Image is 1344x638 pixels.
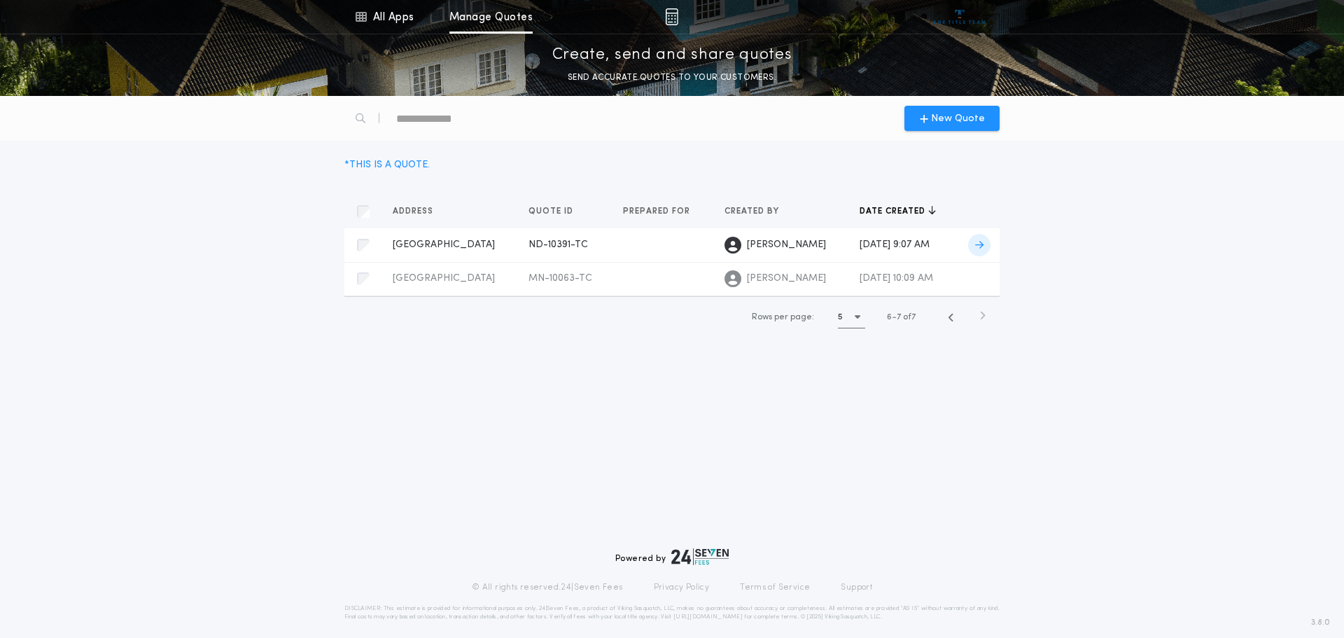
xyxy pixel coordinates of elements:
[897,313,901,321] span: 7
[528,273,592,284] span: MN-10063-TC
[393,204,444,219] button: Address
[903,311,916,324] span: of 7
[344,604,1000,621] p: DISCLAIMER: This estimate is provided for informational purposes only. 24|Seven Fees, a product o...
[747,238,826,252] span: [PERSON_NAME]
[665,8,678,25] img: img
[724,204,790,219] button: Created by
[393,273,495,284] span: [GEOGRAPHIC_DATA]
[654,582,710,593] a: Privacy Policy
[904,106,1000,131] button: New Quote
[528,240,588,250] span: ND-10391-TC
[393,240,495,250] span: [GEOGRAPHIC_DATA]
[838,306,865,328] button: 5
[552,44,792,67] p: Create, send and share quotes
[934,10,986,24] img: vs-icon
[671,548,729,565] img: logo
[841,582,872,593] a: Support
[623,206,693,217] span: Prepared for
[528,204,584,219] button: Quote ID
[615,548,729,565] div: Powered by
[860,273,933,284] span: [DATE] 10:09 AM
[528,206,576,217] span: Quote ID
[860,204,936,219] button: Date created
[860,240,930,250] span: [DATE] 9:07 AM
[838,310,843,324] h1: 5
[887,313,892,321] span: 6
[724,206,782,217] span: Created by
[673,614,743,620] a: [URL][DOMAIN_NAME]
[752,313,814,321] span: Rows per page:
[393,206,436,217] span: Address
[344,158,430,172] div: * THIS IS A QUOTE.
[747,272,826,286] span: [PERSON_NAME]
[860,206,928,217] span: Date created
[472,582,623,593] p: © All rights reserved. 24|Seven Fees
[1311,616,1330,629] span: 3.8.0
[740,582,810,593] a: Terms of Service
[568,71,776,85] p: SEND ACCURATE QUOTES TO YOUR CUSTOMERS.
[931,111,985,126] span: New Quote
